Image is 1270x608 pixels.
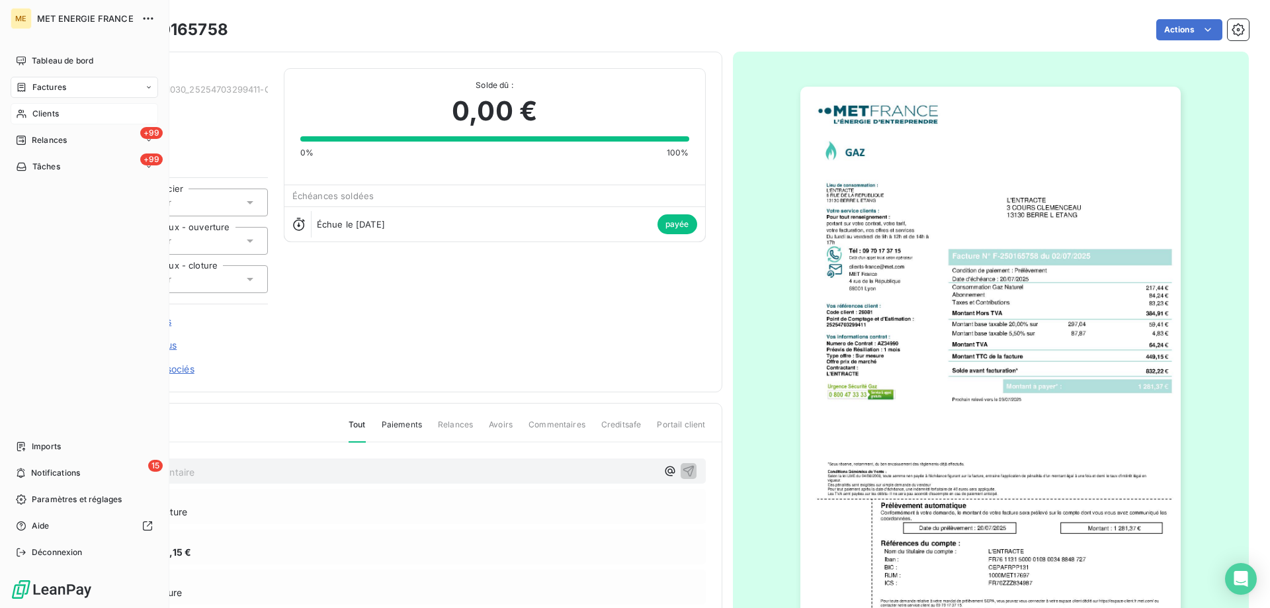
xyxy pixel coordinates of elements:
[104,84,268,95] span: METFRA000001030_25254703299411-CA1
[1225,563,1257,595] div: Open Intercom Messenger
[11,579,93,600] img: Logo LeanPay
[11,8,32,29] div: ME
[32,81,66,93] span: Factures
[438,419,473,441] span: Relances
[292,191,374,201] span: Échéances soldées
[37,13,134,24] span: MET ENERGIE FRANCE
[529,419,585,441] span: Commentaires
[151,545,191,559] span: 449,15 €
[140,153,163,165] span: +99
[317,219,385,230] span: Échue le [DATE]
[32,494,122,505] span: Paramètres et réglages
[140,127,163,139] span: +99
[124,18,228,42] h3: F-250165758
[148,460,163,472] span: 15
[32,55,93,67] span: Tableau de bord
[300,147,314,159] span: 0%
[1156,19,1222,40] button: Actions
[31,467,80,479] span: Notifications
[32,134,67,146] span: Relances
[382,419,422,441] span: Paiements
[32,161,60,173] span: Tâches
[349,419,366,443] span: Tout
[452,91,537,131] span: 0,00 €
[300,79,689,91] span: Solde dû :
[667,147,689,159] span: 100%
[32,520,50,532] span: Aide
[32,441,61,453] span: Imports
[11,515,158,537] a: Aide
[657,214,697,234] span: payée
[601,419,642,441] span: Creditsafe
[489,419,513,441] span: Avoirs
[657,419,705,441] span: Portail client
[32,108,59,120] span: Clients
[32,546,83,558] span: Déconnexion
